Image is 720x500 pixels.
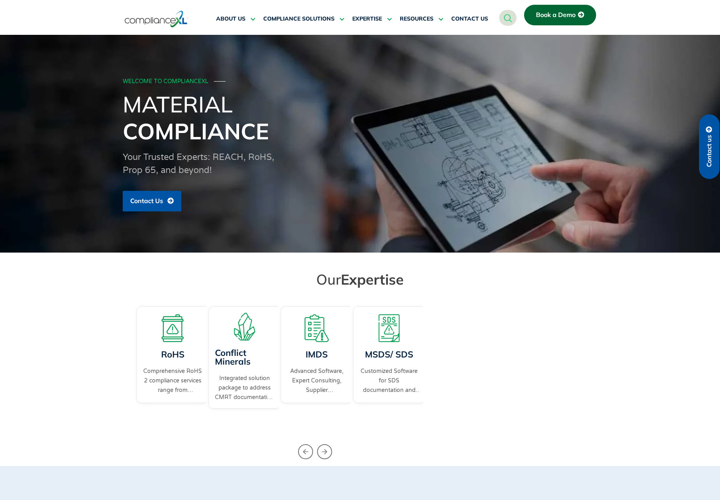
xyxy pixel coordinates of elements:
[231,313,258,340] img: A representation of minerals
[123,117,269,145] span: Compliance
[451,15,488,23] span: CONTACT US
[123,91,598,144] h1: Material
[159,314,186,342] img: A board with a warning sign
[215,347,251,367] a: Conflict Minerals
[123,191,181,211] a: Contact Us
[214,78,226,85] span: ───
[263,10,344,29] a: COMPLIANCE SOLUTIONS
[706,135,713,167] span: Contact us
[123,78,595,85] div: WELCOME TO COMPLIANCEXL
[303,314,331,342] img: A list board with a warning
[375,314,403,342] img: A warning board with SDS displaying
[499,10,517,26] a: navsearch-button
[365,349,413,360] a: MSDS/ SDS
[263,15,334,23] span: COMPLIANCE SOLUTIONS
[215,374,274,402] a: Integrated solution package to address CMRT documentation and supplier engagement.
[123,152,274,175] span: Your Trusted Experts: REACH, RoHS, Prop 65, and beyond!
[352,10,392,29] a: EXPERTISE
[161,349,184,360] a: RoHS
[216,15,245,23] span: ABOUT US
[130,198,163,205] span: Contact Us
[139,270,582,288] h2: Our
[143,367,202,395] a: Comprehensive RoHS 2 compliance services range from Consulting to supplier engagement...
[341,270,404,288] span: Expertise
[451,10,488,29] a: CONTACT US
[536,11,576,19] span: Book a Demo
[125,10,188,28] img: logo-one.svg
[287,367,346,395] a: Advanced Software, Expert Consulting, Supplier Coordination, a complete IMDS solution.
[400,10,443,29] a: RESOURCES
[524,5,596,25] a: Book a Demo
[400,15,433,23] span: RESOURCES
[359,367,419,395] a: Customized Software for SDS documentation and on-demand authoring services
[216,10,255,29] a: ABOUT US
[306,349,328,360] a: IMDS
[352,15,382,23] span: EXPERTISE
[699,114,720,179] a: Contact us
